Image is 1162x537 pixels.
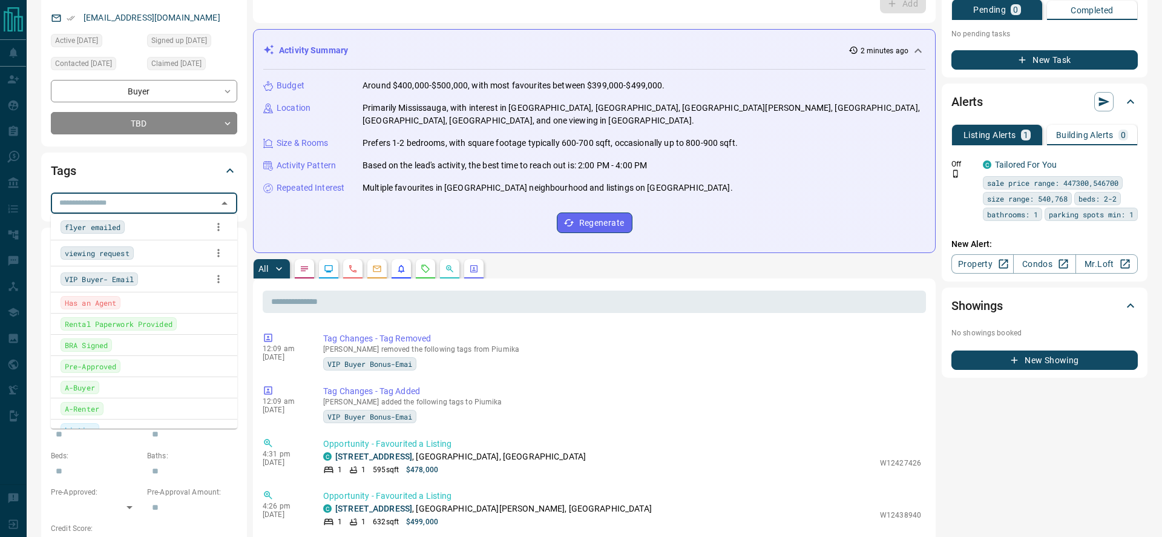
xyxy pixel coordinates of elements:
[65,318,172,330] span: Rental Paperwork Provided
[263,458,305,467] p: [DATE]
[951,50,1138,70] button: New Task
[263,450,305,458] p: 4:31 pm
[65,381,95,394] span: A-Buyer
[363,159,647,172] p: Based on the lead's activity, the best time to reach out is: 2:00 PM - 4:00 PM
[335,450,586,463] p: , [GEOGRAPHIC_DATA], [GEOGRAPHIC_DATA]
[51,80,237,102] div: Buyer
[951,351,1138,370] button: New Showing
[51,523,237,534] p: Credit Score:
[1071,6,1114,15] p: Completed
[277,79,304,92] p: Budget
[951,159,976,170] p: Off
[277,159,336,172] p: Activity Pattern
[1078,193,1117,205] span: beds: 2-2
[67,14,75,22] svg: Email Verified
[421,264,430,274] svg: Requests
[84,13,220,22] a: [EMAIL_ADDRESS][DOMAIN_NAME]
[147,487,237,498] p: Pre-Approval Amount:
[951,87,1138,116] div: Alerts
[363,182,733,194] p: Multiple favourites in [GEOGRAPHIC_DATA] neighbourhood and listings on [GEOGRAPHIC_DATA].
[323,398,921,406] p: [PERSON_NAME] added the following tags to Piumika
[323,385,921,398] p: Tag Changes - Tag Added
[263,397,305,406] p: 12:09 am
[445,264,455,274] svg: Opportunities
[65,273,134,285] span: VIP Buyer- Email
[263,510,305,519] p: [DATE]
[147,450,237,461] p: Baths:
[338,464,342,475] p: 1
[963,131,1016,139] p: Listing Alerts
[335,452,412,461] a: [STREET_ADDRESS]
[51,57,141,74] div: Sat Oct 11 2025
[277,182,344,194] p: Repeated Interest
[300,264,309,274] svg: Notes
[323,490,921,502] p: Opportunity - Favourited a Listing
[951,291,1138,320] div: Showings
[951,328,1138,338] p: No showings booked
[880,510,921,521] p: W12438940
[51,156,237,185] div: Tags
[469,264,479,274] svg: Agent Actions
[65,424,95,436] span: Listing
[51,487,141,498] p: Pre-Approved:
[983,160,991,169] div: condos.ca
[361,464,366,475] p: 1
[987,177,1118,189] span: sale price range: 447300,546700
[861,45,908,56] p: 2 minutes ago
[951,92,983,111] h2: Alerts
[951,170,960,178] svg: Push Notification Only
[147,57,237,74] div: Sat Oct 11 2025
[277,137,329,150] p: Size & Rooms
[51,161,76,180] h2: Tags
[1121,131,1126,139] p: 0
[951,254,1014,274] a: Property
[373,516,399,527] p: 632 sqft
[396,264,406,274] svg: Listing Alerts
[323,332,921,345] p: Tag Changes - Tag Removed
[216,195,233,212] button: Close
[65,221,120,233] span: flyer emailed
[323,345,921,354] p: [PERSON_NAME] removed the following tags from Piumika
[65,360,116,372] span: Pre-Approved
[1056,131,1114,139] p: Building Alerts
[263,344,305,353] p: 12:09 am
[973,5,1006,14] p: Pending
[987,193,1068,205] span: size range: 540,768
[323,438,921,450] p: Opportunity - Favourited a Listing
[151,35,207,47] span: Signed up [DATE]
[263,502,305,510] p: 4:26 pm
[406,516,438,527] p: $499,000
[880,458,921,469] p: W12427426
[323,504,332,513] div: condos.ca
[263,406,305,414] p: [DATE]
[951,238,1138,251] p: New Alert:
[65,297,116,309] span: Has an Agent
[1075,254,1138,274] a: Mr.Loft
[279,44,348,57] p: Activity Summary
[995,160,1057,170] a: Tailored For You
[51,112,237,134] div: TBD
[951,25,1138,43] p: No pending tasks
[987,208,1038,220] span: bathrooms: 1
[324,264,333,274] svg: Lead Browsing Activity
[361,516,366,527] p: 1
[363,137,738,150] p: Prefers 1-2 bedrooms, with square footage typically 600-700 sqft, occasionally up to 800-900 sqft.
[55,35,98,47] span: Active [DATE]
[406,464,438,475] p: $478,000
[327,410,412,423] span: VIP Buyer Bonus-Emai
[335,502,652,515] p: , [GEOGRAPHIC_DATA][PERSON_NAME], [GEOGRAPHIC_DATA]
[147,34,237,51] div: Sun Oct 05 2025
[372,264,382,274] svg: Emails
[151,58,202,70] span: Claimed [DATE]
[363,102,925,127] p: Primarily Mississauga, with interest in [GEOGRAPHIC_DATA], [GEOGRAPHIC_DATA], [GEOGRAPHIC_DATA][P...
[55,58,112,70] span: Contacted [DATE]
[277,102,310,114] p: Location
[1013,5,1018,14] p: 0
[327,358,412,370] span: VIP Buyer Bonus-Emai
[335,504,412,513] a: [STREET_ADDRESS]
[373,464,399,475] p: 595 sqft
[65,339,108,351] span: BRA Signed
[1049,208,1134,220] span: parking spots min: 1
[258,265,268,273] p: All
[51,450,141,461] p: Beds:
